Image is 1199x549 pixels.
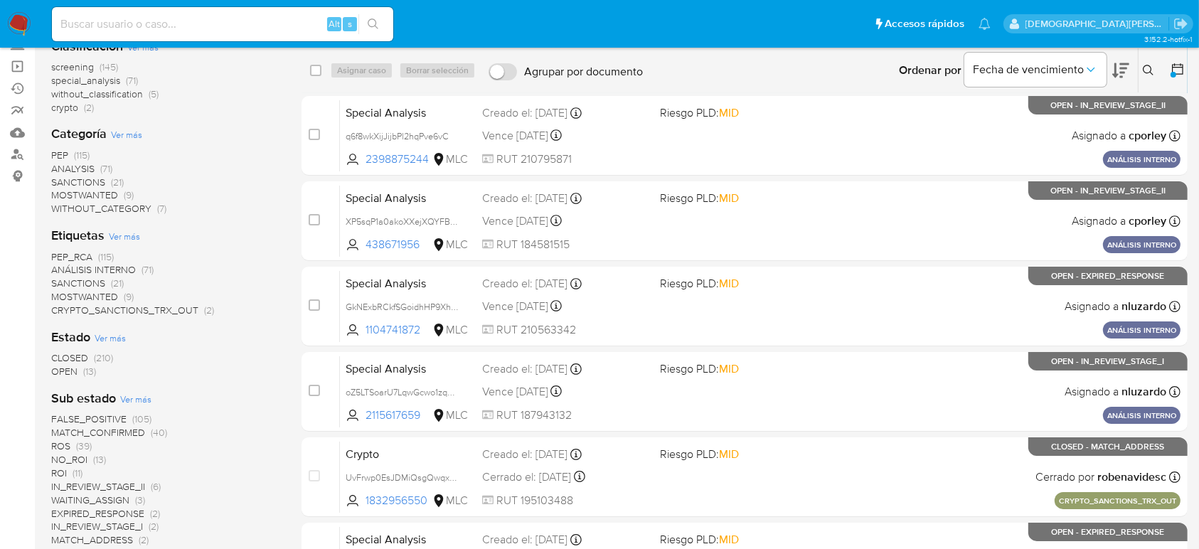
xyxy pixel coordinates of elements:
a: Salir [1173,16,1188,31]
input: Buscar usuario o caso... [52,15,393,33]
span: Accesos rápidos [885,16,964,31]
button: search-icon [358,14,388,34]
span: s [348,17,352,31]
a: Notificaciones [979,18,991,30]
span: Alt [329,17,340,31]
p: cristian.porley@mercadolibre.com [1025,17,1169,31]
span: 3.152.2-hotfix-1 [1144,33,1192,45]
